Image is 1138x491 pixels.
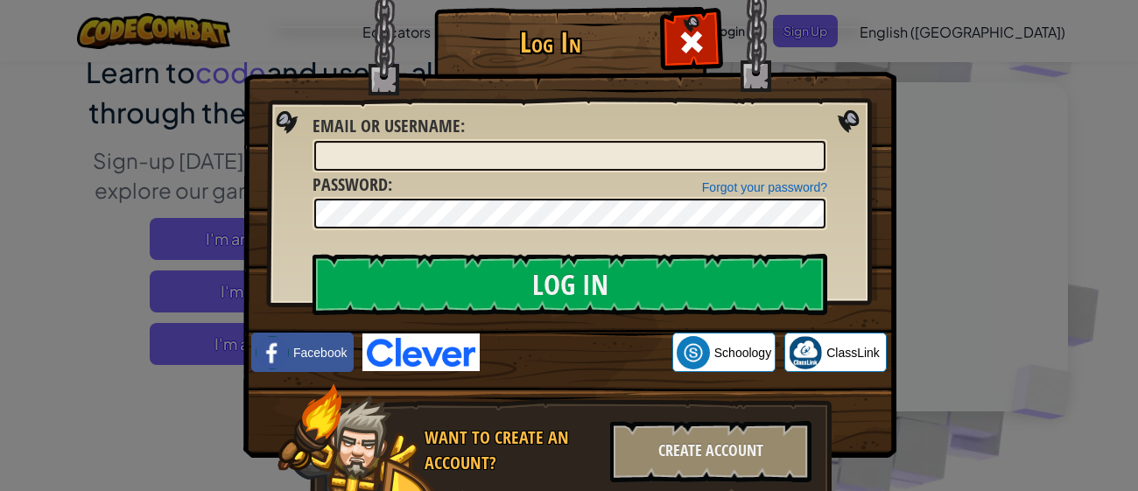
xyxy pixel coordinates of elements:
span: Password [313,172,388,196]
img: clever-logo-blue.png [362,333,480,371]
a: Forgot your password? [702,180,827,194]
label: : [313,114,465,139]
span: Schoology [714,344,771,361]
div: Create Account [610,421,811,482]
input: Log In [313,254,827,315]
img: facebook_small.png [256,336,289,369]
span: Facebook [293,344,347,361]
span: ClassLink [826,344,880,361]
img: schoology.png [677,336,710,369]
div: Want to create an account? [425,425,600,475]
img: classlink-logo-small.png [789,336,822,369]
iframe: Sign in with Google Button [480,333,672,372]
h1: Log In [439,27,662,58]
span: Email or Username [313,114,460,137]
label: : [313,172,392,198]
